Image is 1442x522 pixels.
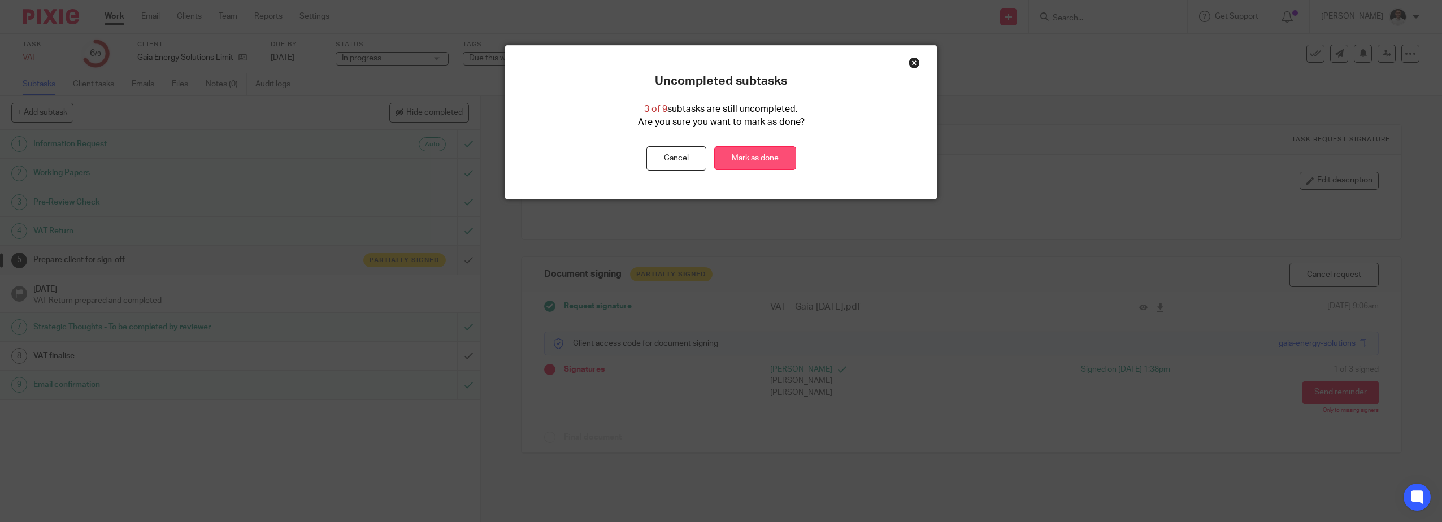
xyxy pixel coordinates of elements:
[714,146,796,171] a: Mark as done
[638,116,805,129] p: Are you sure you want to mark as done?
[909,57,920,68] div: Close this dialog window
[646,146,706,171] button: Cancel
[644,105,667,114] span: 3 of 9
[644,103,798,116] p: subtasks are still uncompleted.
[655,74,787,89] p: Uncompleted subtasks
